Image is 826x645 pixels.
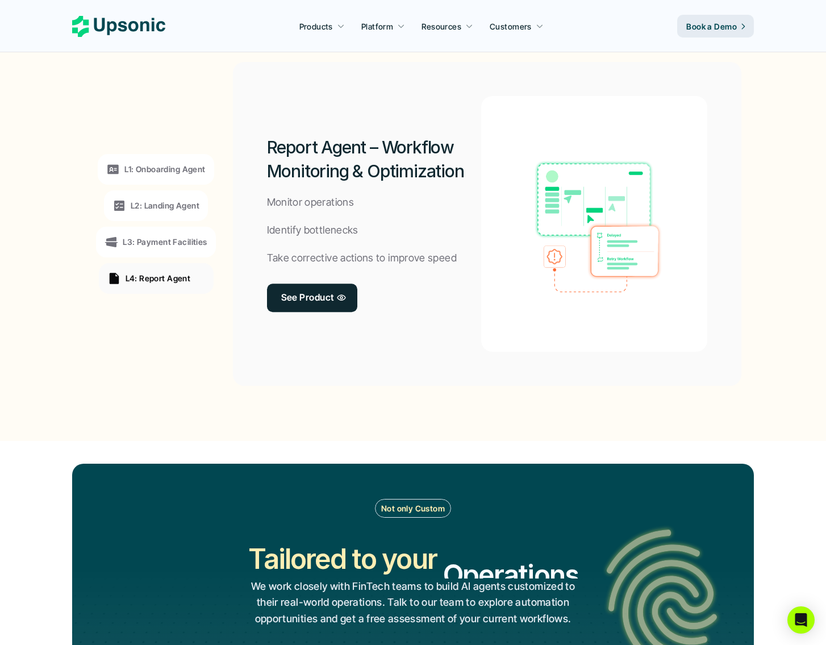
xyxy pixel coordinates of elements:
[267,222,358,239] p: Identify bottlenecks
[267,195,354,211] p: Monitor operations
[686,20,737,32] p: Book a Demo
[124,163,205,175] p: L1: Onboarding Agent
[248,579,577,627] p: We work closely with FinTech teams to build AI agents customized to their real-world operations. ...
[123,236,207,248] p: L3: Payment Facilities
[248,540,436,578] h2: Tailored to your
[490,20,532,32] p: Customers
[361,20,393,32] p: Platform
[299,20,333,32] p: Products
[131,199,199,211] p: L2: Landing Agent
[293,16,352,36] a: Products
[422,20,461,32] p: Resources
[267,284,357,312] a: See Product
[126,272,191,284] p: L4: Report Agent
[787,606,815,634] div: Open Intercom Messenger
[381,502,445,514] p: Not only Custom
[267,250,457,267] p: Take corrective actions to improve speed
[677,15,754,38] a: Book a Demo
[443,556,578,594] h2: Operations
[267,135,482,183] h2: Report Agent – Workflow Monitoring & Optimization
[281,290,334,306] p: See Product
